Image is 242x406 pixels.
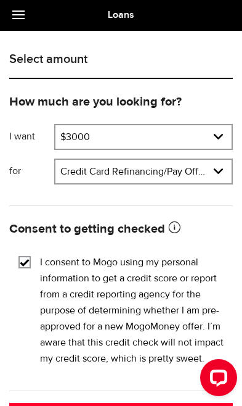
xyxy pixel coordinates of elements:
span: Loans [108,9,134,21]
label: for [9,165,54,178]
label: I want [9,130,54,144]
input: I consent to Mogo using my personal information to get a credit score or report from a credit rep... [18,255,31,267]
strong: Consent to getting checked [9,223,180,235]
label: I consent to Mogo using my personal information to get a credit score or report from a credit rep... [40,255,224,367]
strong: How much are you looking for? [9,96,182,108]
iframe: LiveChat chat widget [190,354,242,406]
h1: Select amount [9,53,233,65]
